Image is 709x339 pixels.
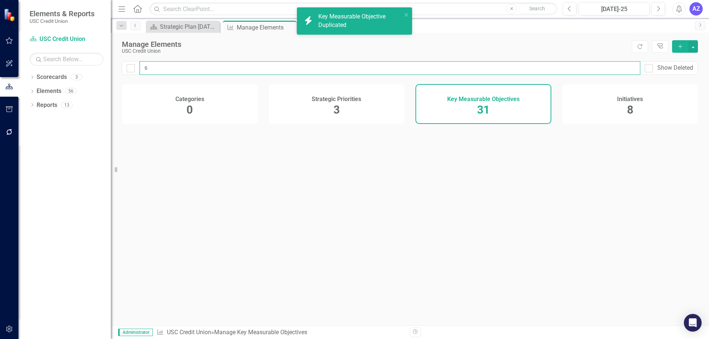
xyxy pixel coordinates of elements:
input: Filter Elements... [140,61,640,75]
div: Manage Elements [122,40,628,48]
div: » Manage Key Measurable Objectives [157,328,404,337]
div: Open Intercom Messenger [684,314,702,332]
a: Strategic Plan [DATE] - [DATE] [148,22,218,31]
button: [DATE]-25 [579,2,650,15]
div: 13 [61,102,73,108]
h4: Initiatives [617,96,643,103]
small: USC Credit Union [30,18,95,24]
a: Scorecards [37,73,67,82]
a: USC Credit Union [167,329,211,336]
div: Show Deleted [657,64,693,72]
a: Elements [37,87,61,96]
div: Strategic Plan [DATE] - [DATE] [160,22,218,31]
input: Search Below... [30,53,103,66]
span: Administrator [118,329,153,336]
span: 0 [186,103,193,116]
span: Search [529,6,545,11]
img: ClearPoint Strategy [4,8,17,21]
span: 31 [477,103,490,116]
h4: Key Measurable Objectives [447,96,520,103]
div: USC Credit Union [122,48,628,54]
h4: Strategic Priorities [312,96,361,103]
div: [DATE]-25 [581,5,647,14]
button: Search [518,4,555,14]
a: USC Credit Union [30,35,103,44]
a: Reports [37,101,57,110]
div: 56 [65,88,77,94]
span: 3 [333,103,340,116]
div: 3 [71,74,82,80]
div: Key Measurable Objective Duplicated [318,13,402,30]
h4: Categories [175,96,204,103]
button: AZ [689,2,703,15]
span: Elements & Reports [30,9,95,18]
input: Search ClearPoint... [150,3,557,15]
button: close [404,10,409,19]
div: Manage Elements [237,23,295,32]
span: 8 [627,103,633,116]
